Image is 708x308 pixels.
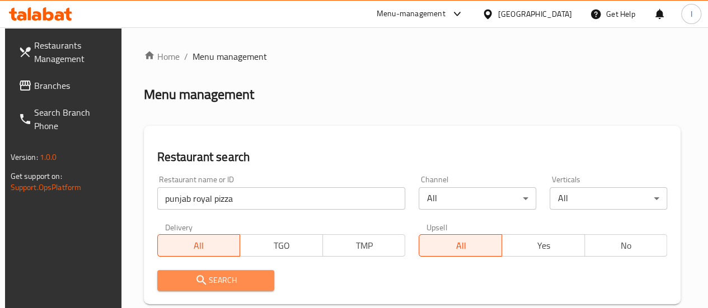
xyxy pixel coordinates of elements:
span: All [424,238,498,254]
a: Search Branch Phone [10,99,123,139]
label: Delivery [165,223,193,231]
div: Menu-management [377,7,446,21]
span: Branches [34,79,114,92]
a: Home [144,50,180,63]
li: / [184,50,188,63]
span: I [690,8,692,20]
button: All [419,234,502,257]
div: All [550,187,667,210]
button: No [584,234,668,257]
span: Menu management [193,50,267,63]
div: [GEOGRAPHIC_DATA] [498,8,572,20]
span: Get support on: [11,169,62,183]
nav: breadcrumb [144,50,681,63]
a: Support.OpsPlatform [11,180,82,195]
span: All [162,238,236,254]
span: 1.0.0 [40,150,57,164]
span: Yes [507,238,580,254]
span: Search Branch Phone [34,106,114,132]
span: Restaurants Management [34,39,114,65]
input: Search for restaurant name or ID.. [157,187,406,210]
h2: Restaurant search [157,149,668,165]
button: TGO [240,234,323,257]
span: Version: [11,150,38,164]
button: Search [157,270,275,291]
button: All [157,234,241,257]
span: TMP [327,238,401,254]
a: Branches [10,72,123,99]
a: Restaurants Management [10,32,123,72]
span: No [589,238,663,254]
button: Yes [501,234,585,257]
button: TMP [322,234,406,257]
h2: Menu management [144,86,254,103]
label: Upsell [426,223,447,231]
div: All [419,187,536,210]
span: TGO [245,238,318,254]
span: Search [166,273,266,287]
